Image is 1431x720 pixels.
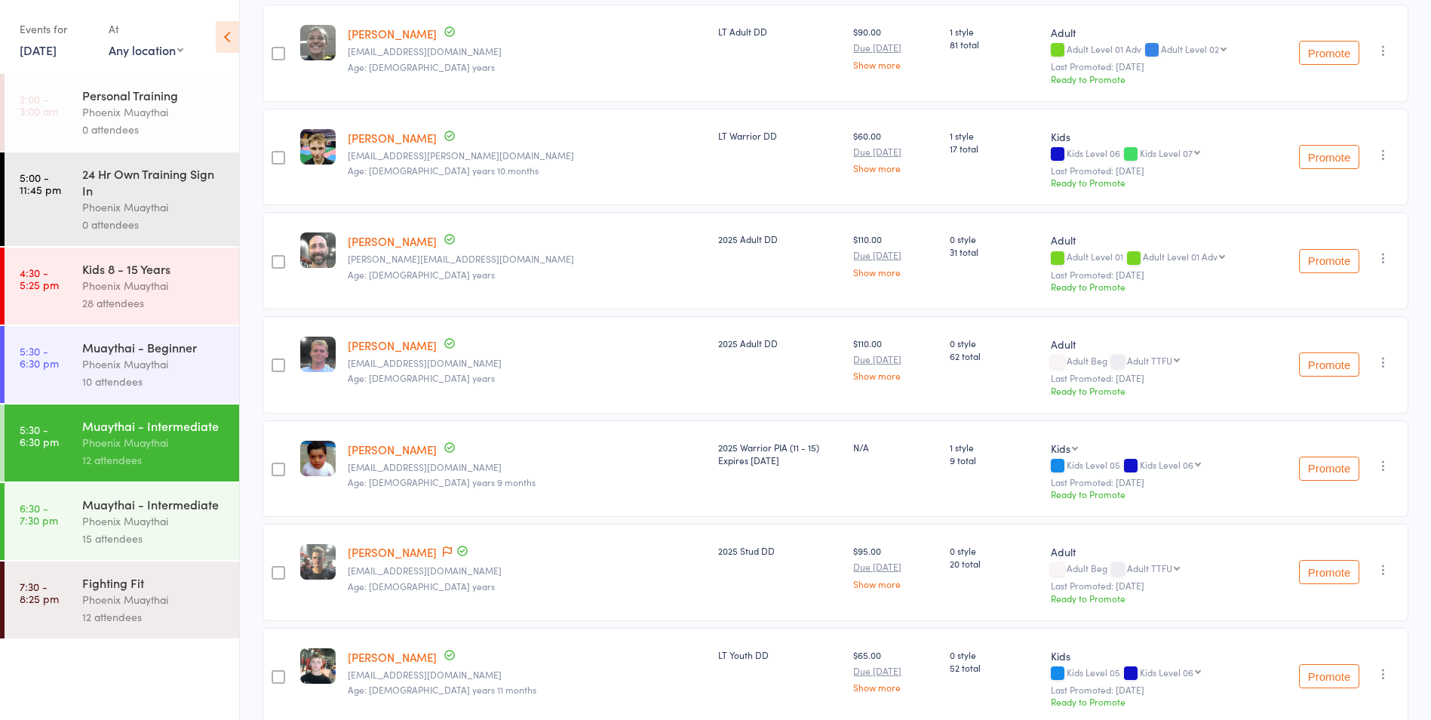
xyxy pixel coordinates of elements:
div: Events for [20,17,94,42]
div: Kids Level 07 [1140,148,1193,158]
div: 2025 Warrior PIA (11 - 15) [718,441,841,466]
a: [PERSON_NAME] [348,649,437,665]
span: 62 total [950,349,1039,362]
span: 0 style [950,232,1039,245]
small: Last Promoted: [DATE] [1051,269,1265,280]
a: 4:30 -5:25 pmKids 8 - 15 YearsPhoenix Muaythai28 attendees [5,248,239,325]
small: Last Promoted: [DATE] [1051,373,1265,383]
img: image1739169299.png [300,232,336,268]
div: Kids [1051,441,1070,456]
small: glen@amacd.au [348,254,707,264]
div: Adult [1051,544,1265,559]
img: image1723011780.png [300,648,336,684]
a: 6:30 -7:30 pmMuaythai - IntermediatePhoenix Muaythai15 attendees [5,483,239,560]
div: Adult [1051,337,1265,352]
a: Show more [853,267,938,277]
div: 2025 Adult DD [718,232,841,245]
div: Ready to Promote [1051,176,1265,189]
div: 0 attendees [82,121,226,138]
div: Adult TTFU [1127,355,1172,365]
div: 15 attendees [82,530,226,547]
div: $90.00 [853,25,938,69]
div: Adult Level 02 [1161,44,1219,54]
a: 5:00 -11:45 pm24 Hr Own Training Sign InPhoenix Muaythai0 attendees [5,152,239,246]
a: [PERSON_NAME] [348,233,437,249]
div: Ready to Promote [1051,72,1265,85]
button: Promote [1299,249,1359,273]
a: [PERSON_NAME] [348,337,437,353]
div: Ready to Promote [1051,280,1265,293]
div: Adult [1051,232,1265,248]
span: Age: [DEMOGRAPHIC_DATA] years 11 months [348,683,536,696]
a: 5:30 -6:30 pmMuaythai - BeginnerPhoenix Muaythai10 attendees [5,326,239,403]
time: 2:00 - 3:00 am [20,93,58,117]
div: 0 attendees [82,216,226,233]
div: Any location [109,42,183,58]
a: [PERSON_NAME] [348,26,437,42]
button: Promote [1299,41,1359,65]
small: Due [DATE] [853,42,938,53]
button: Promote [1299,560,1359,584]
small: Due [DATE] [853,146,938,157]
a: [DATE] [20,42,57,58]
button: Promote [1299,145,1359,169]
div: Muaythai - Intermediate [82,417,226,434]
small: Last Promoted: [DATE] [1051,61,1265,72]
small: Due [DATE] [853,562,938,572]
span: Age: [DEMOGRAPHIC_DATA] years [348,60,495,73]
a: 2:00 -3:00 amPersonal TrainingPhoenix Muaythai0 attendees [5,74,239,151]
button: Promote [1299,664,1359,688]
span: 52 total [950,661,1039,674]
div: Fighting Fit [82,574,226,591]
div: 12 attendees [82,608,226,626]
div: Kids 8 - 15 Years [82,260,226,277]
div: $110.00 [853,232,938,276]
div: Ready to Promote [1051,695,1265,708]
small: amead31@gmail.com [348,669,707,680]
div: LT Warrior DD [718,129,841,142]
small: Last Promoted: [DATE] [1051,165,1265,176]
small: Last Promoted: [DATE] [1051,580,1265,591]
img: image1722657036.png [300,129,336,165]
div: Kids Level 06 [1051,148,1265,161]
span: Age: [DEMOGRAPHIC_DATA] years [348,268,495,281]
span: Age: [DEMOGRAPHIC_DATA] years 10 months [348,164,539,177]
div: Personal Training [82,87,226,103]
small: Last Promoted: [DATE] [1051,477,1265,488]
time: 7:30 - 8:25 pm [20,580,59,605]
div: Phoenix Muaythai [82,512,226,530]
div: 2025 Adult DD [718,337,841,349]
small: kodygoldspinkk@gmail.com [348,358,707,368]
div: Adult Level 01 [1051,251,1265,264]
div: Expires [DATE] [718,454,841,466]
span: 0 style [950,337,1039,349]
a: [PERSON_NAME] [348,442,437,457]
span: 17 total [950,142,1039,155]
small: oscarcorah@icloud.com [348,565,707,576]
span: 81 total [950,38,1039,51]
div: Phoenix Muaythai [82,434,226,451]
div: $95.00 [853,544,938,588]
a: [PERSON_NAME] [348,130,437,146]
div: Adult [1051,25,1265,40]
img: image1738560042.png [300,441,336,476]
div: 10 attendees [82,373,226,390]
span: 1 style [950,129,1039,142]
div: Muaythai - Beginner [82,339,226,355]
button: Promote [1299,457,1359,481]
div: Ready to Promote [1051,592,1265,605]
div: Kids Level 06 [1140,667,1193,677]
div: $110.00 [853,337,938,380]
small: ivanovici.ariel@gmail.com [348,46,707,57]
button: Promote [1299,352,1359,377]
div: Ready to Promote [1051,384,1265,397]
a: 7:30 -8:25 pmFighting FitPhoenix Muaythai12 attendees [5,562,239,638]
div: Ready to Promote [1051,488,1265,500]
div: 28 attendees [82,294,226,312]
img: image1739169385.png [300,337,336,372]
a: Show more [853,60,938,69]
img: image1722655377.png [300,25,336,60]
div: Phoenix Muaythai [82,591,226,608]
small: Last Promoted: [DATE] [1051,685,1265,695]
small: Due [DATE] [853,354,938,365]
